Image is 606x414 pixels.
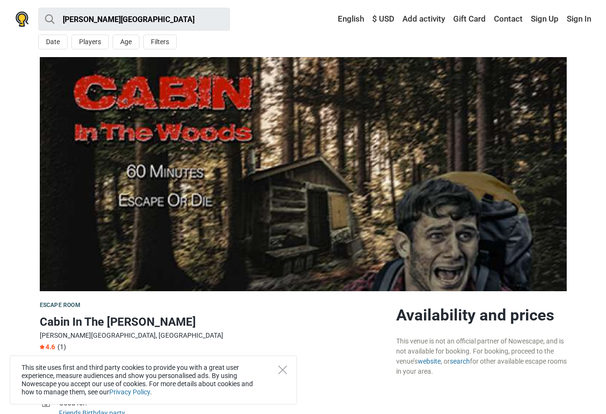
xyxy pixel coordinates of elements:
[396,306,567,325] h2: Availability and prices
[143,35,177,49] button: Filters
[329,11,366,28] a: English
[40,343,55,351] span: 4.6
[57,343,66,351] span: (1)
[450,357,470,365] a: search
[71,35,109,49] button: Players
[564,11,591,28] a: Sign In
[451,11,488,28] a: Gift Card
[396,336,567,377] div: This venue is not an official partner of Nowescape, and is not available for booking. For booking...
[400,11,447,28] a: Add activity
[113,35,139,49] button: Age
[38,8,230,31] input: try “London”
[492,11,525,28] a: Contact
[10,355,297,404] div: This site uses first and third party cookies to provide you with a great user experience, measure...
[278,366,287,374] button: Close
[40,331,389,341] div: [PERSON_NAME][GEOGRAPHIC_DATA], [GEOGRAPHIC_DATA]
[38,35,68,49] button: Date
[109,388,150,396] a: Privacy Policy
[370,11,397,28] a: $ USD
[331,16,338,23] img: English
[40,313,389,331] h1: Cabin In The [PERSON_NAME]
[40,57,567,291] img: Cabin In The Woods photo 1
[40,344,45,349] img: Star
[40,302,80,308] span: Escape room
[15,12,29,27] img: Nowescape logo
[418,357,441,365] a: website
[528,11,561,28] a: Sign Up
